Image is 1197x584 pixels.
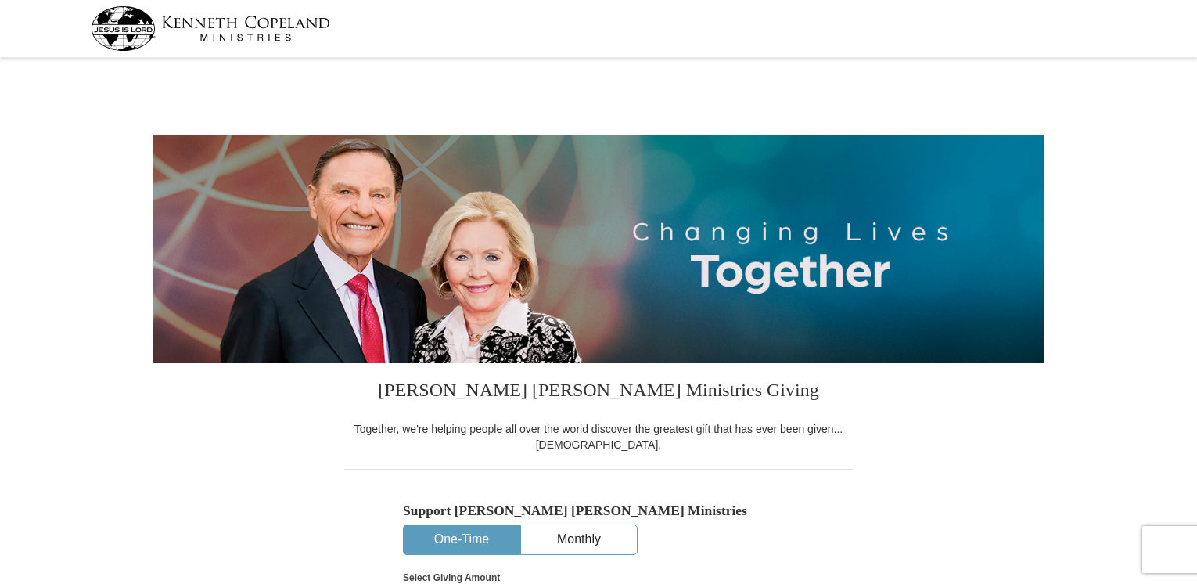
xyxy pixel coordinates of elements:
[521,525,637,554] button: Monthly
[403,503,794,519] h5: Support [PERSON_NAME] [PERSON_NAME] Ministries
[403,572,500,583] strong: Select Giving Amount
[91,6,330,51] img: kcm-header-logo.svg
[344,421,853,452] div: Together, we're helping people all over the world discover the greatest gift that has ever been g...
[344,363,853,421] h3: [PERSON_NAME] [PERSON_NAME] Ministries Giving
[404,525,519,554] button: One-Time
